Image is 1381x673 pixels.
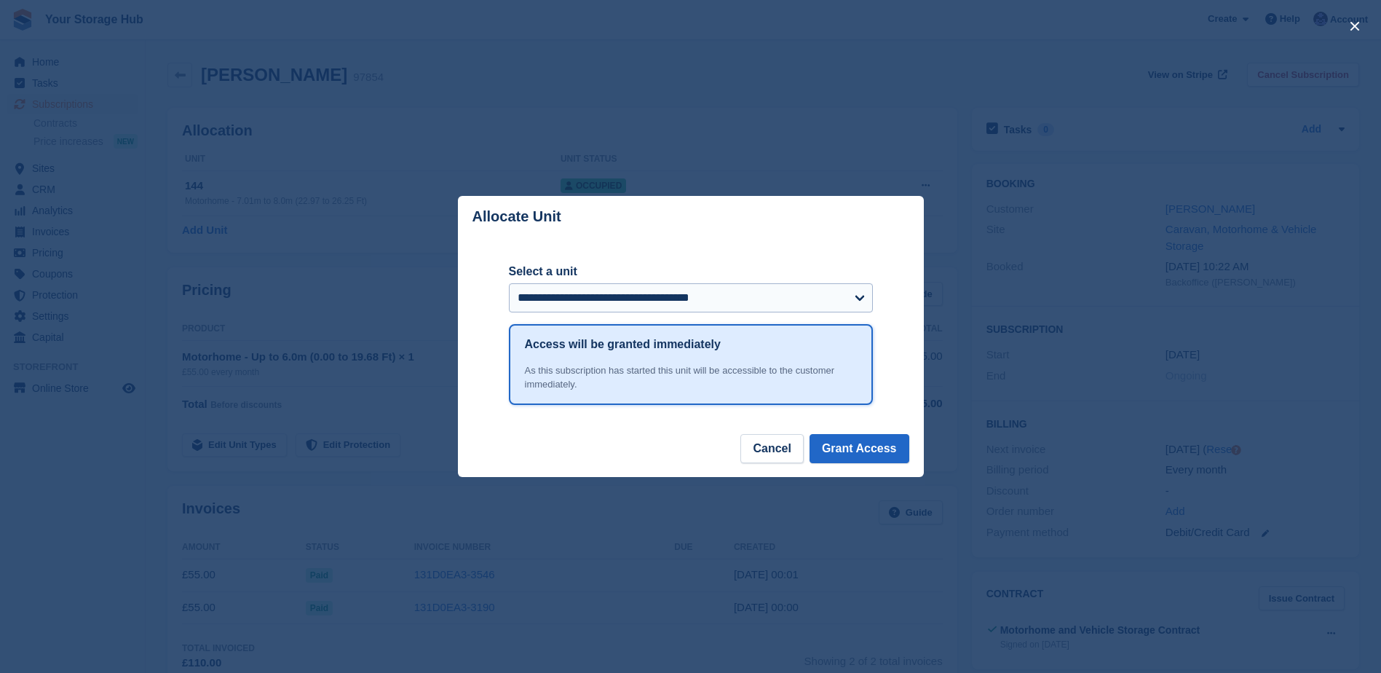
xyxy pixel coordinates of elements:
h1: Access will be granted immediately [525,336,721,353]
div: As this subscription has started this unit will be accessible to the customer immediately. [525,363,857,392]
button: Cancel [740,434,803,463]
button: close [1343,15,1366,38]
label: Select a unit [509,263,873,280]
button: Grant Access [810,434,909,463]
p: Allocate Unit [472,208,561,225]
